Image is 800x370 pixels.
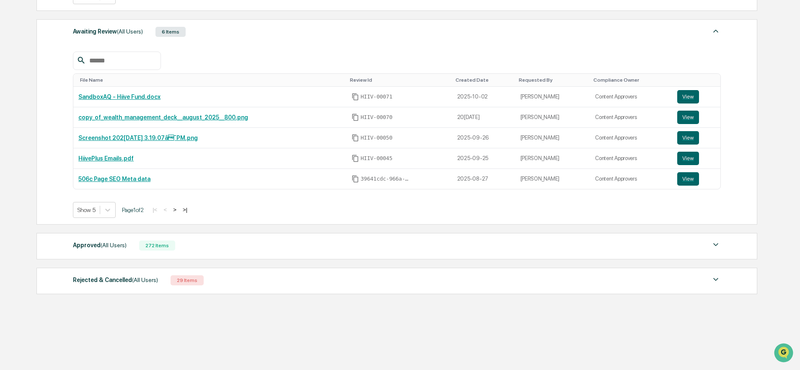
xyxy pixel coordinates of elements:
[61,106,67,113] div: 🗄️
[350,77,449,83] div: Toggle SortBy
[711,274,721,285] img: caret
[361,135,393,141] span: HIIV-00050
[5,102,57,117] a: 🖐️Preclearance
[28,72,106,79] div: We're available if you need us!
[677,111,715,124] a: View
[677,152,699,165] button: View
[28,64,137,72] div: Start new chat
[352,175,359,183] span: Copy Id
[677,131,699,145] button: View
[8,64,23,79] img: 1746055101610-c473b297-6a78-478c-a979-82029cc54cd1
[139,241,175,251] div: 272 Items
[161,206,169,213] button: <
[677,90,699,103] button: View
[5,118,56,133] a: 🔎Data Lookup
[73,274,158,285] div: Rejected & Cancelled
[17,106,54,114] span: Preclearance
[452,107,515,128] td: 20[DATE]
[8,122,15,129] div: 🔎
[677,131,715,145] a: View
[78,176,150,182] a: 506c Page SEO Meta data
[180,206,190,213] button: >|
[677,152,715,165] a: View
[361,114,393,121] span: HIIV-00070
[73,240,127,251] div: Approved
[150,206,160,213] button: |<
[57,102,107,117] a: 🗄️Attestations
[352,93,359,101] span: Copy Id
[361,155,393,162] span: HIIV-00045
[515,169,590,189] td: [PERSON_NAME]
[452,87,515,107] td: 2025-10-02
[361,176,411,182] span: 39641cdc-966a-4e65-879f-2a6a777944d8
[519,77,587,83] div: Toggle SortBy
[515,128,590,148] td: [PERSON_NAME]
[452,169,515,189] td: 2025-08-27
[452,148,515,169] td: 2025-09-25
[711,240,721,250] img: caret
[679,77,717,83] div: Toggle SortBy
[69,106,104,114] span: Attestations
[590,87,672,107] td: Content Approvers
[352,134,359,142] span: Copy Id
[773,342,796,365] iframe: Open customer support
[78,93,161,100] a: SandboxAQ - Hiive Fund.docx
[352,155,359,162] span: Copy Id
[515,107,590,128] td: [PERSON_NAME]
[101,242,127,248] span: (All Users)
[155,27,186,37] div: 6 Items
[593,77,669,83] div: Toggle SortBy
[8,18,153,31] p: How can we help?
[78,135,198,141] a: Screenshot 202[DATE] 3.19.07â¯PM.png
[515,87,590,107] td: [PERSON_NAME]
[83,142,101,148] span: Pylon
[73,26,143,37] div: Awaiting Review
[677,172,715,186] a: View
[171,275,204,285] div: 29 Items
[361,93,393,100] span: HIIV-00071
[171,206,179,213] button: >
[80,77,343,83] div: Toggle SortBy
[352,114,359,121] span: Copy Id
[59,142,101,148] a: Powered byPylon
[677,111,699,124] button: View
[590,107,672,128] td: Content Approvers
[711,26,721,36] img: caret
[590,148,672,169] td: Content Approvers
[452,128,515,148] td: 2025-09-26
[590,128,672,148] td: Content Approvers
[117,28,143,35] span: (All Users)
[677,90,715,103] a: View
[142,67,153,77] button: Start new chat
[132,277,158,283] span: (All Users)
[8,106,15,113] div: 🖐️
[78,155,134,162] a: HiivePlus Emails.pdf
[122,207,144,213] span: Page 1 of 2
[590,169,672,189] td: Content Approvers
[515,148,590,169] td: [PERSON_NAME]
[677,172,699,186] button: View
[17,122,53,130] span: Data Lookup
[78,114,248,121] a: copy_of_wealth_management_deck__august_2025__800.png
[456,77,512,83] div: Toggle SortBy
